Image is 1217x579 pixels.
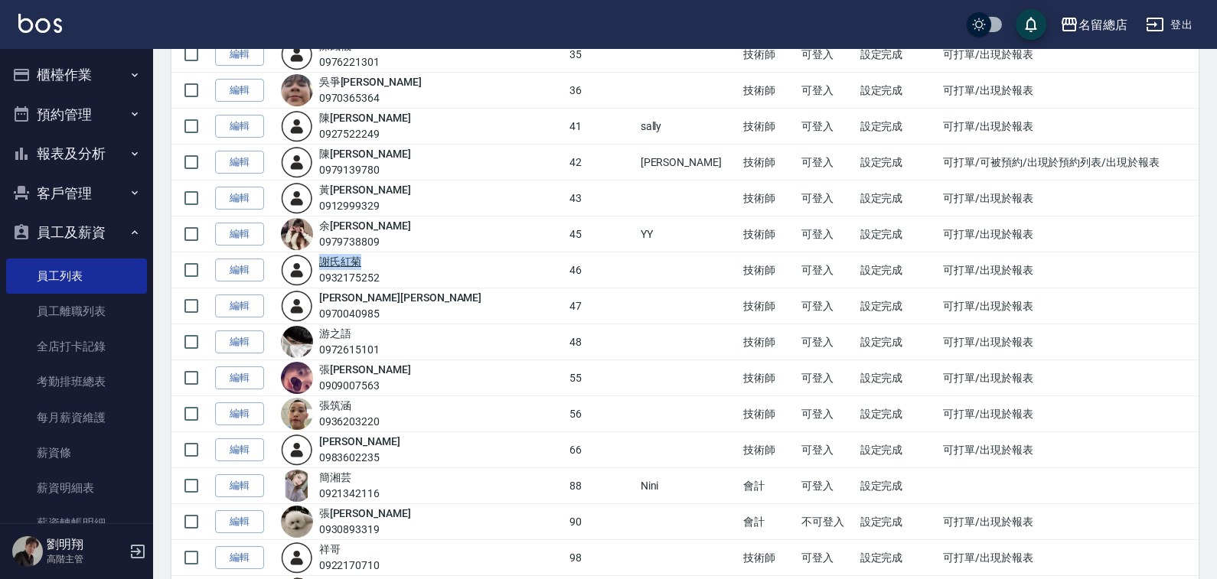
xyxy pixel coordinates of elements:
img: user-login-man-human-body-mobile-person-512.png [281,182,313,214]
td: 可打單/出現於報表 [939,432,1199,468]
td: 會計 [739,468,798,504]
img: avatar.jpeg [281,398,313,430]
td: 可打單/出現於報表 [939,324,1199,360]
td: 可登入 [798,109,856,145]
a: 張[PERSON_NAME] [319,507,411,519]
td: 設定完成 [856,324,939,360]
td: 設定完成 [856,540,939,576]
td: sally [637,109,740,145]
a: 祥哥 [319,543,341,555]
td: 技術師 [739,216,798,252]
a: [PERSON_NAME] [319,435,400,447]
td: 設定完成 [856,396,939,432]
td: 設定完成 [856,360,939,396]
a: 張筑涵 [319,399,351,411]
a: 考勤排班總表 [6,364,147,399]
td: 技術師 [739,360,798,396]
img: avatar.jpeg [281,326,313,358]
a: 編輯 [215,474,264,498]
td: 35 [566,37,636,73]
div: 0930893319 [319,522,411,538]
div: 0927522249 [319,126,411,142]
a: 謝氏紅菊 [319,255,362,268]
td: YY [637,216,740,252]
td: 技術師 [739,432,798,468]
div: 0936203220 [319,414,380,430]
a: 黃[PERSON_NAME] [319,184,411,196]
div: 0979139780 [319,162,411,178]
td: 設定完成 [856,216,939,252]
img: user-login-man-human-body-mobile-person-512.png [281,110,313,142]
td: 41 [566,109,636,145]
td: 可打單/出現於報表 [939,181,1199,216]
img: user-login-man-human-body-mobile-person-512.png [281,38,313,70]
a: 全店打卡記錄 [6,329,147,364]
td: 可打單/出現於報表 [939,540,1199,576]
div: 0912999329 [319,198,411,214]
div: 0979738809 [319,234,411,250]
button: 報表及分析 [6,134,147,174]
td: 技術師 [739,396,798,432]
a: 員工列表 [6,259,147,294]
a: 編輯 [215,294,264,318]
a: 編輯 [215,115,264,138]
a: 每月薪資維護 [6,400,147,435]
td: 可登入 [798,73,856,109]
a: 編輯 [215,510,264,534]
td: 可打單/出現於報表 [939,396,1199,432]
td: 可打單/可被預約/出現於預約列表/出現於報表 [939,145,1199,181]
td: 可登入 [798,396,856,432]
div: 0983602235 [319,450,400,466]
img: avatar.jpeg [281,506,313,538]
td: 可登入 [798,324,856,360]
td: 42 [566,145,636,181]
a: 編輯 [215,402,264,426]
td: 88 [566,468,636,504]
td: 48 [566,324,636,360]
td: 設定完成 [856,145,939,181]
button: 登出 [1140,11,1199,39]
td: 66 [566,432,636,468]
div: 0970365364 [319,90,422,106]
a: 薪資轉帳明細 [6,506,147,541]
td: 可登入 [798,360,856,396]
a: 陳[PERSON_NAME] [319,112,411,124]
td: Nini [637,468,740,504]
td: 技術師 [739,181,798,216]
td: 可登入 [798,37,856,73]
img: Logo [18,14,62,33]
td: 技術師 [739,37,798,73]
button: 名留總店 [1054,9,1134,41]
td: 46 [566,252,636,288]
a: 編輯 [215,546,264,570]
img: user-login-man-human-body-mobile-person-512.png [281,146,313,178]
button: 員工及薪資 [6,213,147,252]
td: 56 [566,396,636,432]
a: 游之語 [319,327,351,340]
td: 可登入 [798,432,856,468]
td: 設定完成 [856,109,939,145]
button: 櫃檯作業 [6,55,147,95]
a: 張[PERSON_NAME] [319,363,411,376]
a: 編輯 [215,79,264,102]
td: 43 [566,181,636,216]
img: avatar.jpeg [281,74,313,106]
a: [PERSON_NAME][PERSON_NAME] [319,291,482,304]
img: user-login-man-human-body-mobile-person-512.png [281,542,313,574]
td: 36 [566,73,636,109]
td: 可打單/出現於報表 [939,504,1199,540]
td: 可打單/出現於報表 [939,73,1199,109]
div: 名留總店 [1078,15,1127,34]
td: 技術師 [739,73,798,109]
a: 陳[PERSON_NAME] [319,148,411,160]
td: 技術師 [739,324,798,360]
td: [PERSON_NAME] [637,145,740,181]
a: 編輯 [215,151,264,174]
td: 技術師 [739,252,798,288]
td: 可打單/出現於報表 [939,288,1199,324]
td: 設定完成 [856,288,939,324]
td: 技術師 [739,540,798,576]
td: 技術師 [739,109,798,145]
td: 可登入 [798,468,856,504]
td: 設定完成 [856,37,939,73]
